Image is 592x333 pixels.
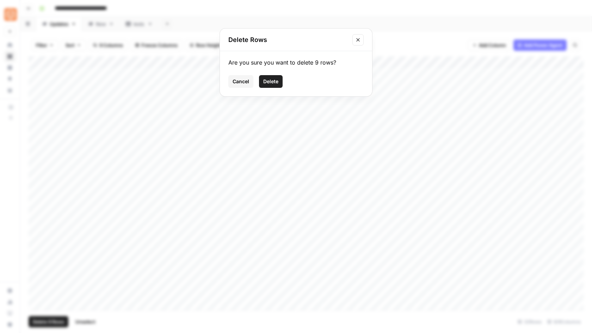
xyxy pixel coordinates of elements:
h2: Delete Rows [228,35,348,45]
button: Cancel [228,75,253,88]
div: Are you sure you want to delete 9 rows? [228,58,364,67]
button: Delete [259,75,283,88]
span: Cancel [233,78,249,85]
button: Close modal [352,34,364,46]
span: Delete [263,78,278,85]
